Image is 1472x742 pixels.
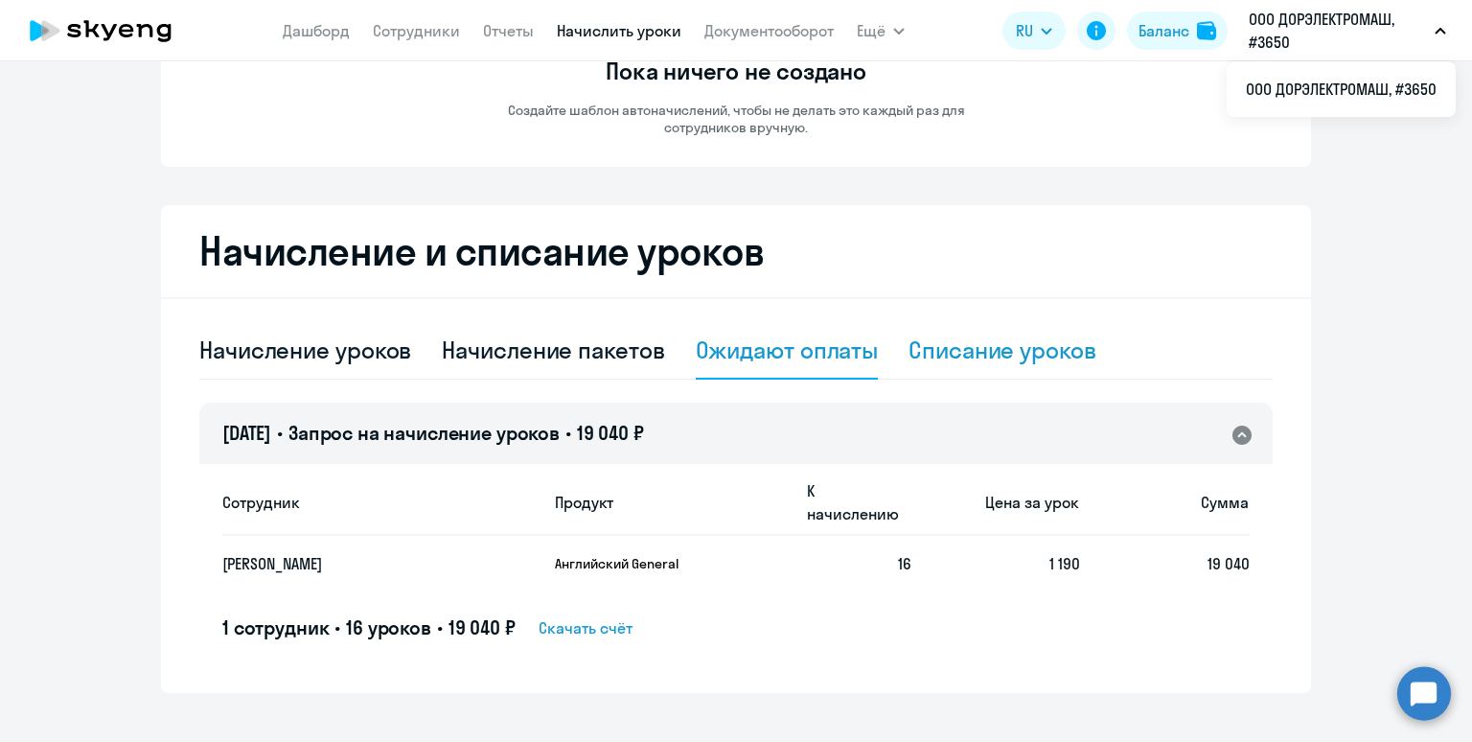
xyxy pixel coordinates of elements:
[696,335,879,365] div: Ожидают оплаты
[222,553,502,574] p: [PERSON_NAME]
[911,469,1081,536] th: Цена за урок
[373,21,460,40] a: Сотрудники
[222,469,540,536] th: Сотрудник
[908,335,1096,365] div: Списание уроков
[334,615,340,639] span: •
[704,21,834,40] a: Документооборот
[222,421,271,445] span: [DATE]
[1080,469,1250,536] th: Сумма
[1138,19,1189,42] div: Баланс
[1016,19,1033,42] span: RU
[539,616,632,639] span: Скачать счёт
[1227,61,1456,117] ul: Ещё
[1239,8,1456,54] button: ООО ДОРЭЛЕКТРОМАШ, #3650
[437,615,443,639] span: •
[483,21,534,40] a: Отчеты
[448,615,516,639] span: 19 040 ₽
[577,421,644,445] span: 19 040 ₽
[857,19,885,42] span: Ещё
[1127,12,1228,50] button: Балансbalance
[540,469,792,536] th: Продукт
[792,469,911,536] th: К начислению
[898,554,911,573] span: 16
[1049,554,1080,573] span: 1 190
[283,21,350,40] a: Дашборд
[199,228,1273,274] h2: Начисление и списание уроков
[857,12,905,50] button: Ещё
[288,421,560,445] span: Запрос на начисление уроков
[468,102,1004,136] p: Создайте шаблон автоначислений, чтобы не делать это каждый раз для сотрудников вручную.
[565,421,571,445] span: •
[346,615,431,639] span: 16 уроков
[1002,12,1066,50] button: RU
[1249,8,1427,54] p: ООО ДОРЭЛЕКТРОМАШ, #3650
[442,335,664,365] div: Начисление пакетов
[1207,554,1250,573] span: 19 040
[199,335,411,365] div: Начисление уроков
[1197,21,1216,40] img: balance
[555,555,699,572] p: Английский General
[606,56,866,86] h3: Пока ничего не создано
[277,421,283,445] span: •
[557,21,681,40] a: Начислить уроки
[222,615,329,639] span: 1 сотрудник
